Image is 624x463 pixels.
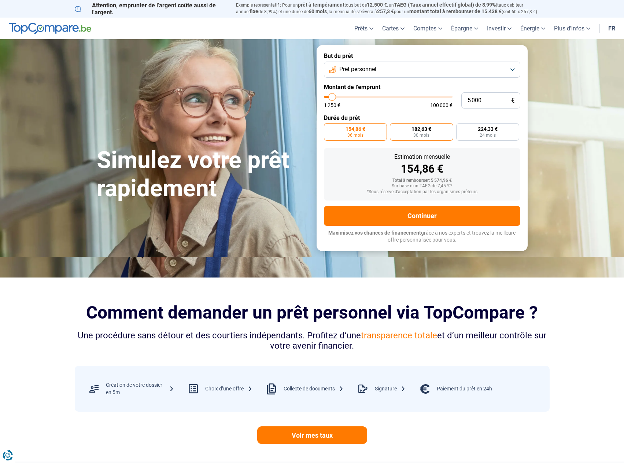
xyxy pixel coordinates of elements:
span: fixe [250,8,258,14]
label: Durée du prêt [324,114,520,121]
p: grâce à nos experts et trouvez la meilleure offre personnalisée pour vous. [324,229,520,244]
h1: Simulez votre prêt rapidement [97,146,308,203]
a: Plus d'infos [550,18,595,39]
span: 257,3 € [377,8,394,14]
span: € [511,98,514,104]
div: Création de votre dossier en 5m [106,382,174,396]
span: montant total à rembourser de 15.438 € [409,8,502,14]
button: Prêt personnel [324,62,520,78]
button: Continuer [324,206,520,226]
span: 24 mois [480,133,496,137]
a: Comptes [409,18,447,39]
span: 12.500 € [367,2,387,8]
a: Voir mes taux [257,426,367,444]
span: prêt à tempérament [298,2,344,8]
img: TopCompare [9,23,91,34]
span: 100 000 € [430,103,453,108]
div: Une procédure sans détour et des courtiers indépendants. Profitez d’une et d’un meilleur contrôle... [75,330,550,352]
span: 36 mois [347,133,363,137]
span: TAEG (Taux annuel effectif global) de 8,99% [394,2,496,8]
div: Paiement du prêt en 24h [437,385,492,393]
div: 154,86 € [330,163,514,174]
span: 154,86 € [346,126,365,132]
div: Signature [375,385,406,393]
div: Estimation mensuelle [330,154,514,160]
div: Sur base d'un TAEG de 7,45 %* [330,184,514,189]
a: Prêts [350,18,378,39]
span: Maximisez vos chances de financement [328,230,421,236]
label: Montant de l'emprunt [324,84,520,91]
div: Collecte de documents [284,385,344,393]
span: 1 250 € [324,103,340,108]
label: But du prêt [324,52,520,59]
h2: Comment demander un prêt personnel via TopCompare ? [75,302,550,323]
a: fr [604,18,620,39]
span: transparence totale [361,330,437,341]
span: 182,63 € [411,126,431,132]
span: 60 mois [309,8,327,14]
p: Attention, emprunter de l'argent coûte aussi de l'argent. [75,2,227,16]
span: 224,33 € [478,126,498,132]
div: *Sous réserve d'acceptation par les organismes prêteurs [330,190,514,195]
span: 30 mois [413,133,429,137]
a: Énergie [516,18,550,39]
a: Épargne [447,18,483,39]
a: Investir [483,18,516,39]
a: Cartes [378,18,409,39]
span: Prêt personnel [339,65,376,73]
p: Exemple représentatif : Pour un tous but de , un (taux débiteur annuel de 8,99%) et une durée de ... [236,2,550,15]
div: Total à rembourser: 5 574,96 € [330,178,514,183]
div: Choix d’une offre [205,385,252,393]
